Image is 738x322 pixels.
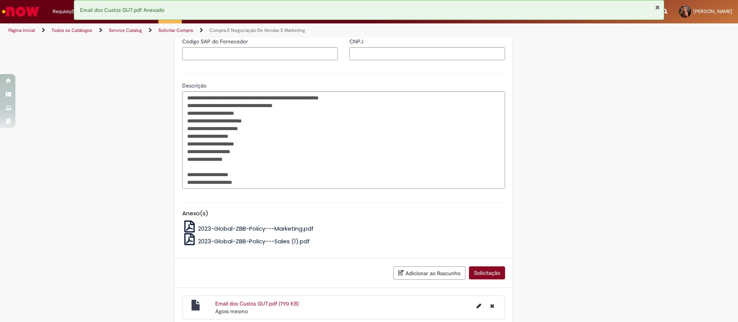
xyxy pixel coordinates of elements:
a: Todos os Catálogos [52,27,92,33]
span: 2023-Global-ZBB-Policy---Sales (1).pdf [198,237,310,245]
span: CNPJ [349,38,365,45]
img: ServiceNow [1,4,40,19]
span: [PERSON_NAME] [693,8,732,15]
span: Descrição [182,82,208,89]
a: 2023-Global-ZBB-Policy---Sales (1).pdf [182,237,310,245]
button: Excluir Email dos Custos GUT.pdf [485,300,499,312]
span: Requisições [53,8,80,15]
a: Email dos Custos GUT.pdf (790 KB) [215,300,299,307]
span: 2023-Global-ZBB-Policy---Marketing.pdf [198,225,314,233]
span: Email dos Custos GUT.pdf Anexado [80,7,165,13]
button: Fechar Notificação [655,4,660,10]
time: 01/10/2025 13:57:09 [215,308,248,315]
textarea: Descrição [182,91,505,189]
a: Service Catalog [109,27,142,33]
span: Agora mesmo [215,308,248,315]
a: 2023-Global-ZBB-Policy---Marketing.pdf [182,225,314,233]
ul: Trilhas de página [6,23,486,38]
input: CNPJ [349,47,505,60]
input: Código SAP do Fornecedor [182,47,338,60]
button: Solicitação [469,266,505,279]
a: Solicitar Compra [158,27,193,33]
h5: Anexo(s) [182,210,505,217]
a: Compra E Negociação De Vendas E Marketing [209,27,305,33]
span: Código SAP do Fornecedor [182,38,249,45]
button: Editar nome de arquivo Email dos Custos GUT.pdf [472,300,486,312]
a: Página inicial [8,27,35,33]
button: Adicionar ao Rascunho [393,266,465,280]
